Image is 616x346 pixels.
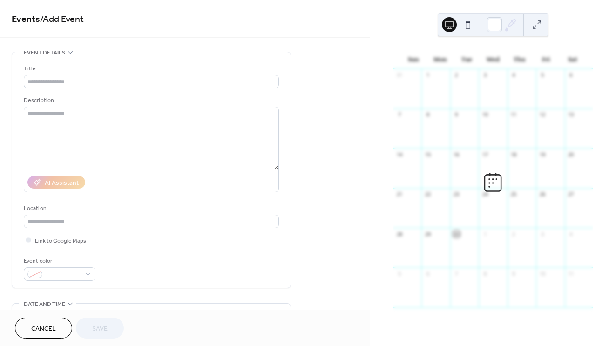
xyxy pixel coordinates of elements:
div: Fri [533,50,559,69]
div: 4 [510,72,517,79]
div: 8 [481,270,488,277]
div: 2 [453,72,460,79]
div: 17 [481,151,488,158]
span: Cancel [31,324,56,334]
div: 25 [510,191,517,198]
div: 7 [453,270,460,277]
div: Event color [24,256,94,266]
div: 19 [539,151,546,158]
div: 13 [568,111,575,118]
div: 15 [424,151,431,158]
div: 3 [481,72,488,79]
div: 27 [568,191,575,198]
div: 5 [539,72,546,79]
button: Cancel [15,318,72,339]
div: 2 [510,231,517,237]
div: 9 [510,270,517,277]
div: 29 [424,231,431,237]
div: 4 [568,231,575,237]
div: 1 [481,231,488,237]
div: Title [24,64,277,74]
a: Events [12,10,40,28]
div: 24 [481,191,488,198]
span: Link to Google Maps [35,236,86,246]
div: Location [24,204,277,213]
div: Mon [427,50,454,69]
div: 10 [481,111,488,118]
div: Description [24,95,277,105]
div: Sat [559,50,586,69]
div: Sun [400,50,427,69]
span: Event details [24,48,65,58]
div: 1 [424,72,431,79]
div: 6 [424,270,431,277]
div: 8 [424,111,431,118]
div: 3 [539,231,546,237]
div: 6 [568,72,575,79]
div: 20 [568,151,575,158]
div: 22 [424,191,431,198]
div: 30 [453,231,460,237]
span: / Add Event [40,10,84,28]
div: 10 [539,270,546,277]
div: 26 [539,191,546,198]
div: 11 [510,111,517,118]
div: 21 [396,191,403,198]
div: 11 [568,270,575,277]
div: 23 [453,191,460,198]
div: 5 [396,270,403,277]
div: Tue [454,50,480,69]
div: 9 [453,111,460,118]
div: Thu [506,50,533,69]
div: 28 [396,231,403,237]
span: Date and time [24,299,65,309]
div: 12 [539,111,546,118]
div: 7 [396,111,403,118]
div: 14 [396,151,403,158]
div: 16 [453,151,460,158]
div: 18 [510,151,517,158]
div: Wed [480,50,506,69]
div: 31 [396,72,403,79]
